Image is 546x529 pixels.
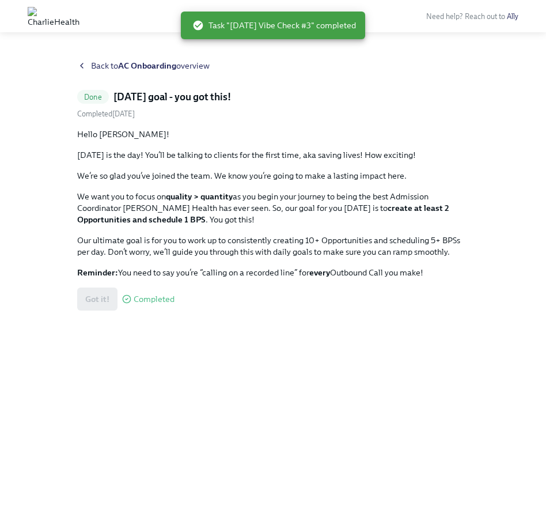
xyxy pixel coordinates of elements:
span: Completed [DATE] [77,109,135,118]
h5: [DATE] goal - you got this! [113,90,231,104]
a: Ally [507,12,518,21]
span: Task "[DATE] Vibe Check #3" completed [192,20,356,31]
strong: quality > quantity [166,191,233,202]
span: Done [77,93,109,101]
strong: AC Onboarding [118,61,176,71]
a: Back toAC Onboardingoverview [77,60,469,71]
p: Our ultimate goal is for you to work up to consistently creating 10+ Opportunities and scheduling... [77,235,469,258]
strong: Reminder: [77,267,118,278]
p: You need to say you’re “calling on a recorded line” for Outbound Call you make! [77,267,469,278]
img: CharlieHealth [28,7,79,25]
span: Need help? Reach out to [426,12,518,21]
p: [DATE] is the day! You’ll be talking to clients for the first time, aka saving lives! How exciting! [77,149,469,161]
p: We want you to focus on as you begin your journey to being the best Admission Coordinator [PERSON... [77,191,469,225]
p: We’re so glad you’ve joined the team. We know you’re going to make a lasting impact here. [77,170,469,182]
p: Hello [PERSON_NAME]! [77,129,469,140]
span: Back to overview [91,60,210,71]
span: Completed [134,295,175,304]
strong: every [309,267,330,278]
